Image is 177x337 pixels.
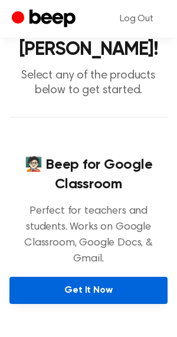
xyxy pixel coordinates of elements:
[9,277,168,304] a: Get It Now
[9,21,168,59] h1: Welcome [PERSON_NAME]!
[12,8,78,31] a: Beep
[9,204,168,267] p: Perfect for teachers and students. Works on Google Classroom, Google Docs, & Gmail.
[108,5,165,33] a: Log Out
[9,68,168,98] p: Select any of the products below to get started.
[9,155,168,194] h4: 🧑🏻‍🏫 Beep for Google Classroom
